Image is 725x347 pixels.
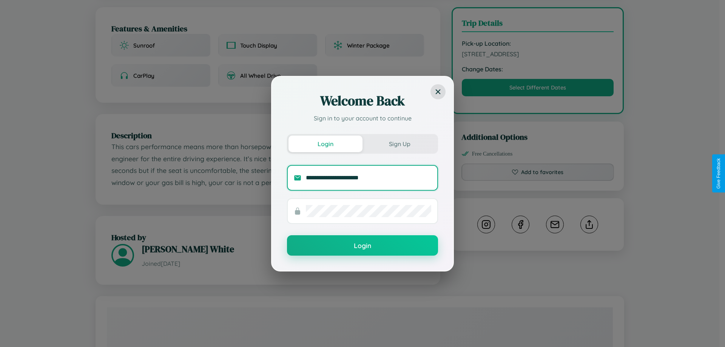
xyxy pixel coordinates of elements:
[287,114,438,123] p: Sign in to your account to continue
[288,136,362,152] button: Login
[287,92,438,110] h2: Welcome Back
[287,235,438,256] button: Login
[716,158,721,189] div: Give Feedback
[362,136,437,152] button: Sign Up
